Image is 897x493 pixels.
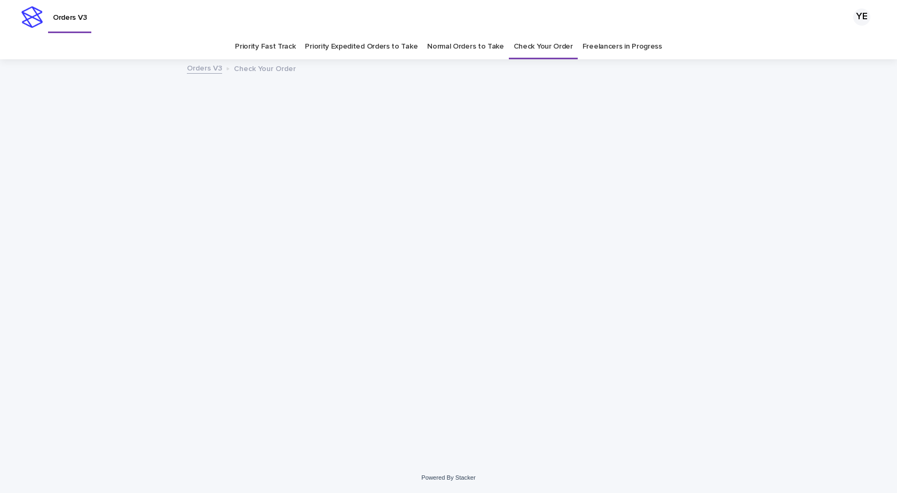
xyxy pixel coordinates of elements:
div: YE [853,9,870,26]
a: Powered By Stacker [421,474,475,481]
a: Freelancers in Progress [583,34,662,59]
a: Normal Orders to Take [427,34,504,59]
a: Check Your Order [514,34,573,59]
p: Check Your Order [234,62,296,74]
a: Priority Fast Track [235,34,295,59]
img: stacker-logo-s-only.png [21,6,43,28]
a: Orders V3 [187,61,222,74]
a: Priority Expedited Orders to Take [305,34,418,59]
